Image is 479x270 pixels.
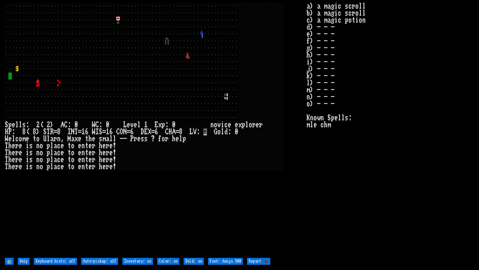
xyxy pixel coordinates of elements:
[12,163,15,170] div: e
[33,135,36,142] div: t
[82,163,85,170] div: n
[61,135,64,142] div: ,
[8,149,12,156] div: h
[127,121,130,128] div: e
[130,121,134,128] div: v
[68,156,71,163] div: t
[113,149,116,156] div: !
[256,121,259,128] div: e
[47,142,50,149] div: p
[109,163,113,170] div: e
[127,128,130,135] div: =
[92,149,95,156] div: r
[57,163,61,170] div: c
[61,142,64,149] div: e
[155,128,158,135] div: 6
[12,156,15,163] div: e
[57,149,61,156] div: c
[130,135,134,142] div: P
[203,128,207,135] mark: H
[75,121,78,128] div: 0
[144,135,148,142] div: s
[106,149,109,156] div: r
[82,128,85,135] div: 1
[228,128,231,135] div: :
[5,135,8,142] div: W
[122,258,153,265] input: Inventory: on
[68,149,71,156] div: t
[26,163,29,170] div: i
[54,128,57,135] div: =
[85,128,88,135] div: 6
[54,149,57,156] div: a
[106,135,109,142] div: a
[113,156,116,163] div: !
[184,258,204,265] input: Bold: on
[113,142,116,149] div: !
[5,156,8,163] div: T
[34,258,77,265] input: Keyboard hints: off
[134,121,137,128] div: e
[47,128,50,135] div: T
[245,121,249,128] div: l
[26,149,29,156] div: i
[22,135,26,142] div: m
[68,142,71,149] div: t
[15,135,19,142] div: c
[78,149,82,156] div: e
[99,128,102,135] div: S
[26,135,29,142] div: e
[29,156,33,163] div: s
[88,156,92,163] div: e
[92,135,95,142] div: e
[221,121,224,128] div: i
[82,142,85,149] div: n
[47,121,50,128] div: 2
[176,128,179,135] div: =
[123,135,127,142] div: -
[82,149,85,156] div: n
[68,121,71,128] div: :
[8,156,12,163] div: h
[214,128,217,135] div: G
[85,149,88,156] div: t
[71,156,75,163] div: o
[102,135,106,142] div: m
[50,121,54,128] div: )
[54,135,57,142] div: r
[36,142,40,149] div: n
[238,121,242,128] div: x
[99,121,102,128] div: :
[172,135,176,142] div: h
[88,142,92,149] div: e
[151,135,155,142] div: ?
[92,163,95,170] div: r
[71,142,75,149] div: o
[15,149,19,156] div: r
[47,156,50,163] div: p
[235,121,238,128] div: e
[50,128,54,135] div: R
[43,135,47,142] div: U
[155,121,158,128] div: E
[130,128,134,135] div: 6
[26,142,29,149] div: i
[22,128,26,135] div: 8
[242,121,245,128] div: p
[78,163,82,170] div: e
[172,121,176,128] div: 0
[99,135,102,142] div: s
[99,156,102,163] div: h
[210,121,214,128] div: n
[68,163,71,170] div: t
[19,121,22,128] div: l
[36,163,40,170] div: n
[113,163,116,170] div: !
[137,121,141,128] div: l
[61,121,64,128] div: A
[109,142,113,149] div: e
[134,135,137,142] div: r
[165,135,169,142] div: r
[179,135,183,142] div: l
[75,135,78,142] div: x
